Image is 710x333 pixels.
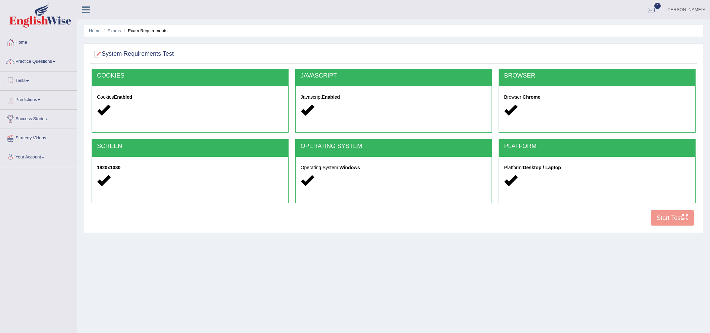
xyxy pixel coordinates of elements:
[301,165,487,170] h5: Operating System:
[97,165,120,170] strong: 1920x1080
[97,73,283,79] h2: COOKIES
[97,95,283,100] h5: Cookies
[0,110,77,127] a: Success Stories
[504,143,690,150] h2: PLATFORM
[340,165,360,170] strong: Windows
[0,72,77,88] a: Tests
[654,3,661,9] span: 0
[322,94,340,100] strong: Enabled
[504,95,690,100] h5: Browser:
[523,165,561,170] strong: Desktop / Laptop
[114,94,132,100] strong: Enabled
[504,165,690,170] h5: Platform:
[301,143,487,150] h2: OPERATING SYSTEM
[504,73,690,79] h2: BROWSER
[0,52,77,69] a: Practice Questions
[89,28,101,33] a: Home
[523,94,541,100] strong: Chrome
[301,95,487,100] h5: Javascript
[122,28,167,34] li: Exam Requirements
[0,91,77,107] a: Predictions
[97,143,283,150] h2: SCREEN
[92,49,174,59] h2: System Requirements Test
[108,28,121,33] a: Exams
[0,129,77,146] a: Strategy Videos
[0,148,77,165] a: Your Account
[0,33,77,50] a: Home
[301,73,487,79] h2: JAVASCRIPT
